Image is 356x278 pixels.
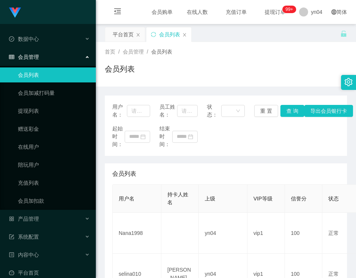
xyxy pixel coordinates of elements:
[9,252,14,257] i: 图标: profile
[18,139,90,154] a: 在线用户
[254,105,278,117] button: 重 置
[9,7,21,18] img: logo.9652507e.png
[18,67,90,82] a: 会员列表
[18,103,90,118] a: 提现列表
[304,105,353,117] button: 导出会员银行卡
[136,33,140,37] i: 图标: close
[328,271,339,277] span: 正常
[118,49,120,55] span: /
[112,103,127,119] span: 用户名：
[18,157,90,172] a: 陪玩用户
[18,121,90,136] a: 赠送彩金
[199,213,247,254] td: yn04
[280,105,304,117] button: 查 询
[112,125,125,148] span: 起始时间：
[140,134,146,139] i: 图标: calendar
[9,216,39,222] span: 产品管理
[105,63,135,75] h1: 会员列表
[205,196,215,202] span: 上级
[159,103,177,119] span: 员工姓名：
[147,49,148,55] span: /
[182,33,187,37] i: 图标: close
[159,125,172,148] span: 结束时间：
[285,213,322,254] td: 100
[9,234,14,239] i: 图标: form
[105,49,115,55] span: 首页
[112,169,136,178] span: 会员列表
[9,54,39,60] span: 会员管理
[151,32,156,37] i: 图标: sync
[105,0,130,24] i: 图标: menu-fold
[222,9,250,15] span: 充值订单
[119,196,134,202] span: 用户名
[261,9,289,15] span: 提现订单
[247,213,285,254] td: vip1
[282,6,296,13] sup: 327
[113,213,161,254] td: Nana1998
[9,36,39,42] span: 数据中心
[328,196,339,202] span: 状态
[207,103,221,119] span: 状态：
[291,196,307,202] span: 信誉分
[331,9,337,15] i: 图标: global
[113,27,134,42] div: 平台首页
[236,109,240,114] i: 图标: down
[18,85,90,100] a: 会员加减打码量
[328,230,339,236] span: 正常
[9,36,14,42] i: 图标: check-circle-o
[9,234,39,240] span: 系统配置
[159,27,180,42] div: 会员列表
[18,193,90,208] a: 会员加扣款
[9,252,39,258] span: 内容中心
[9,54,14,60] i: 图标: table
[9,216,14,221] i: 图标: appstore-o
[344,78,353,86] i: 图标: setting
[151,49,172,55] span: 会员列表
[183,9,212,15] span: 在线人数
[127,105,150,117] input: 请输入
[340,30,347,37] i: 图标: unlock
[253,196,273,202] span: VIP等级
[188,134,193,139] i: 图标: calendar
[123,49,144,55] span: 会员管理
[18,175,90,190] a: 充值列表
[177,105,197,117] input: 请输入
[167,191,188,205] span: 持卡人姓名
